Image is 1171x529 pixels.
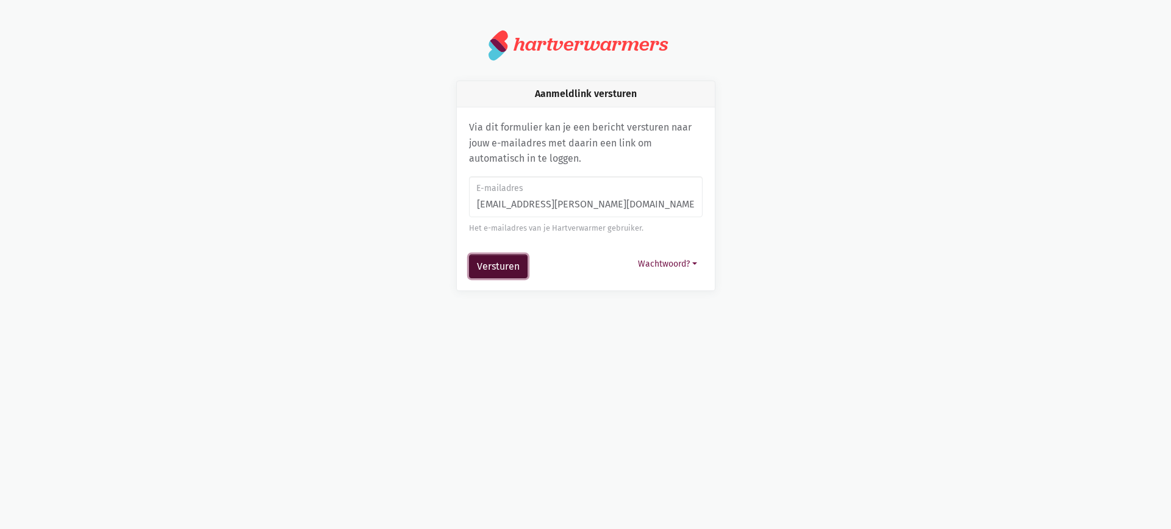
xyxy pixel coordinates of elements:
button: Versturen [469,254,528,279]
button: Wachtwoord? [632,254,703,273]
a: hartverwarmers [489,29,682,61]
div: hartverwarmers [514,33,668,56]
p: Via dit formulier kan je een bericht versturen naar jouw e-mailadres met daarin een link om autom... [469,120,703,167]
form: Aanmeldlink versturen [469,176,703,279]
label: E-mailadres [476,182,694,195]
img: logo.svg [489,29,509,61]
div: Aanmeldlink versturen [457,81,715,107]
div: Het e-mailadres van je Hartverwarmer gebruiker. [469,222,703,234]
